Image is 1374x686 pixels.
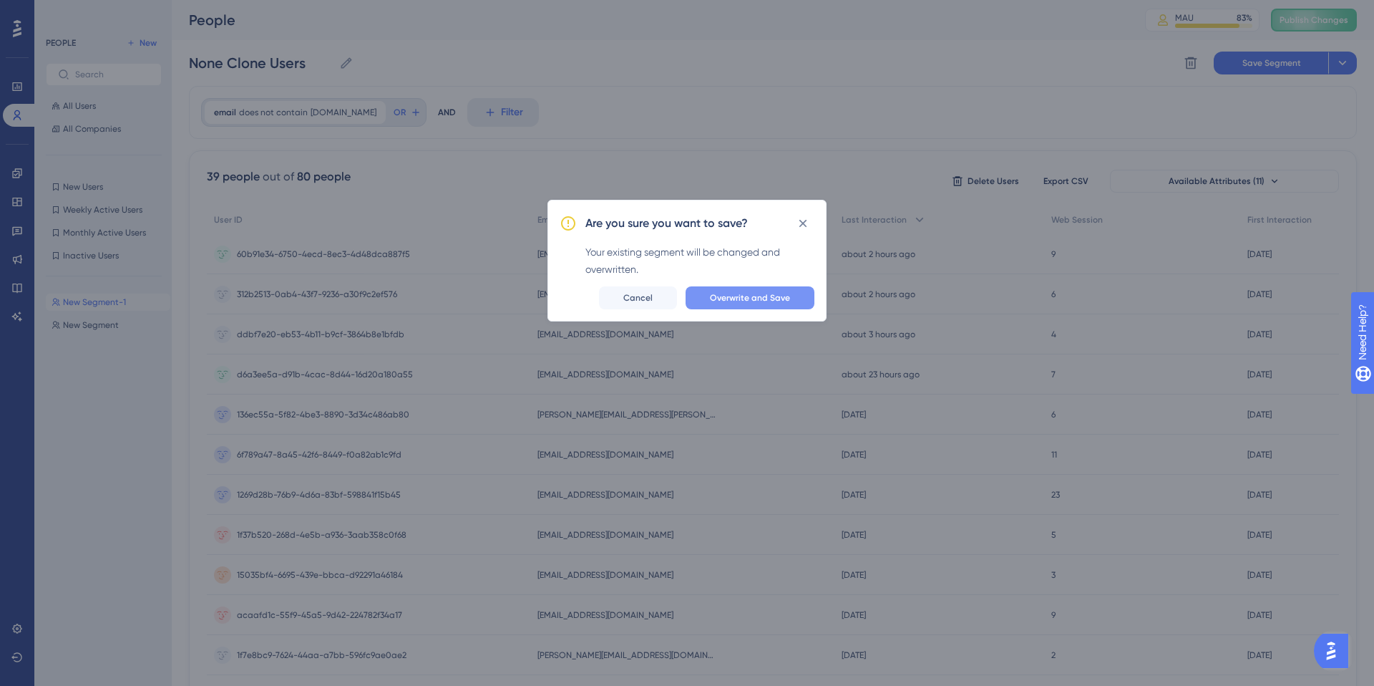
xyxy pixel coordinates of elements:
span: Need Help? [34,4,89,21]
span: Cancel [623,292,653,304]
iframe: UserGuiding AI Assistant Launcher [1314,629,1357,672]
div: Your existing segment will be changed and overwritten. [585,243,814,278]
span: Overwrite and Save [710,292,790,304]
h2: Are you sure you want to save? [585,215,748,232]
